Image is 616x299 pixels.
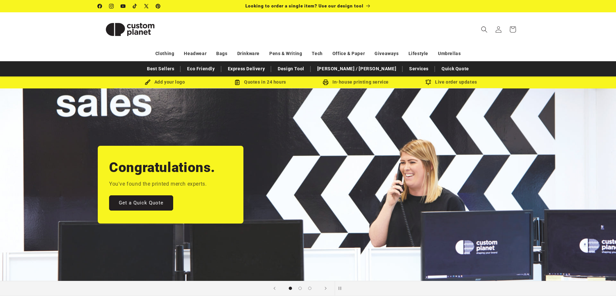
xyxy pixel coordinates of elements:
a: Eco Friendly [184,63,218,75]
a: Clothing [155,48,174,59]
p: You've found the printed merch experts. [109,179,207,189]
a: Get a Quick Quote [109,195,173,211]
a: Drinkware [237,48,260,59]
button: Load slide 1 of 3 [286,283,295,293]
img: Order Updates Icon [234,79,240,85]
a: Best Sellers [144,63,177,75]
button: Previous slide [267,281,282,295]
button: Next slide [319,281,333,295]
span: Looking to order a single item? Use our design tool [245,3,364,8]
a: Pens & Writing [269,48,302,59]
div: Add your logo [117,78,213,86]
img: In-house printing [323,79,329,85]
div: Live order updates [404,78,499,86]
div: Quotes in 24 hours [213,78,308,86]
a: Umbrellas [438,48,461,59]
div: In-house printing service [308,78,404,86]
a: Bags [216,48,227,59]
a: Custom Planet [95,12,165,46]
img: Custom Planet [98,15,162,44]
a: Quick Quote [438,63,472,75]
a: [PERSON_NAME] / [PERSON_NAME] [314,63,399,75]
a: Giveaways [375,48,398,59]
button: Load slide 3 of 3 [305,283,315,293]
a: Lifestyle [409,48,428,59]
summary: Search [477,22,491,37]
a: Express Delivery [225,63,268,75]
a: Headwear [184,48,207,59]
a: Tech [312,48,322,59]
a: Design Tool [274,63,308,75]
button: Pause slideshow [335,281,349,295]
a: Services [406,63,432,75]
a: Office & Paper [332,48,365,59]
img: Order updates [425,79,431,85]
button: Load slide 2 of 3 [295,283,305,293]
img: Brush Icon [145,79,151,85]
h2: Congratulations. [109,159,215,176]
